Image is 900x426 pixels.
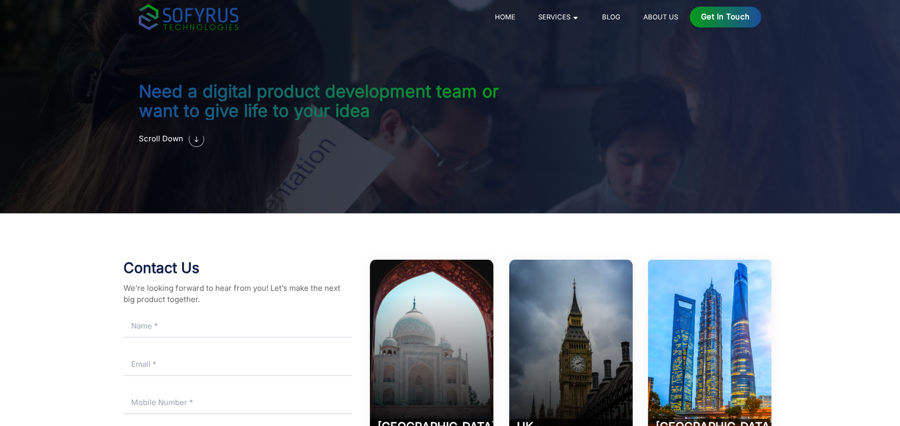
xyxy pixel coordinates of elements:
[123,391,352,414] input: Mobile Number *
[189,132,204,147] img: outsourcing software development companies
[139,4,238,30] img: sofyrus
[123,315,352,338] input: Name *
[598,11,624,23] a: Blog
[139,124,183,155] a: Scroll Down
[690,7,762,28] a: Get in Touch
[139,82,502,120] h2: Need a digital product development team or want to give life to your idea
[491,11,519,23] a: Home
[640,11,682,23] a: About Us
[123,283,352,306] p: We’re looking forward to hear from you! Let’s make the next big product together.
[535,11,583,23] a: Services 🞃
[123,353,352,376] input: Email *
[123,260,352,277] h2: Contact Us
